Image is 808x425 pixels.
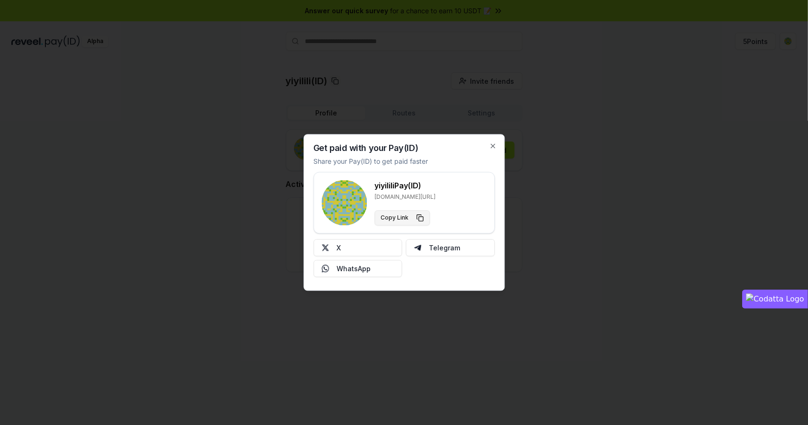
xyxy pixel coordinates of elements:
h2: Get paid with your Pay(ID) [313,144,418,153]
h3: yiyilili Pay(ID) [374,180,435,192]
button: Telegram [406,239,495,257]
p: [DOMAIN_NAME][URL] [374,194,435,201]
p: Share your Pay(ID) to get paid faster [313,157,428,167]
img: Telegram [414,244,422,252]
button: Copy Link [374,211,430,226]
img: Whatsapp [321,265,329,273]
button: X [313,239,402,257]
button: WhatsApp [313,260,402,277]
img: X [321,244,329,252]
